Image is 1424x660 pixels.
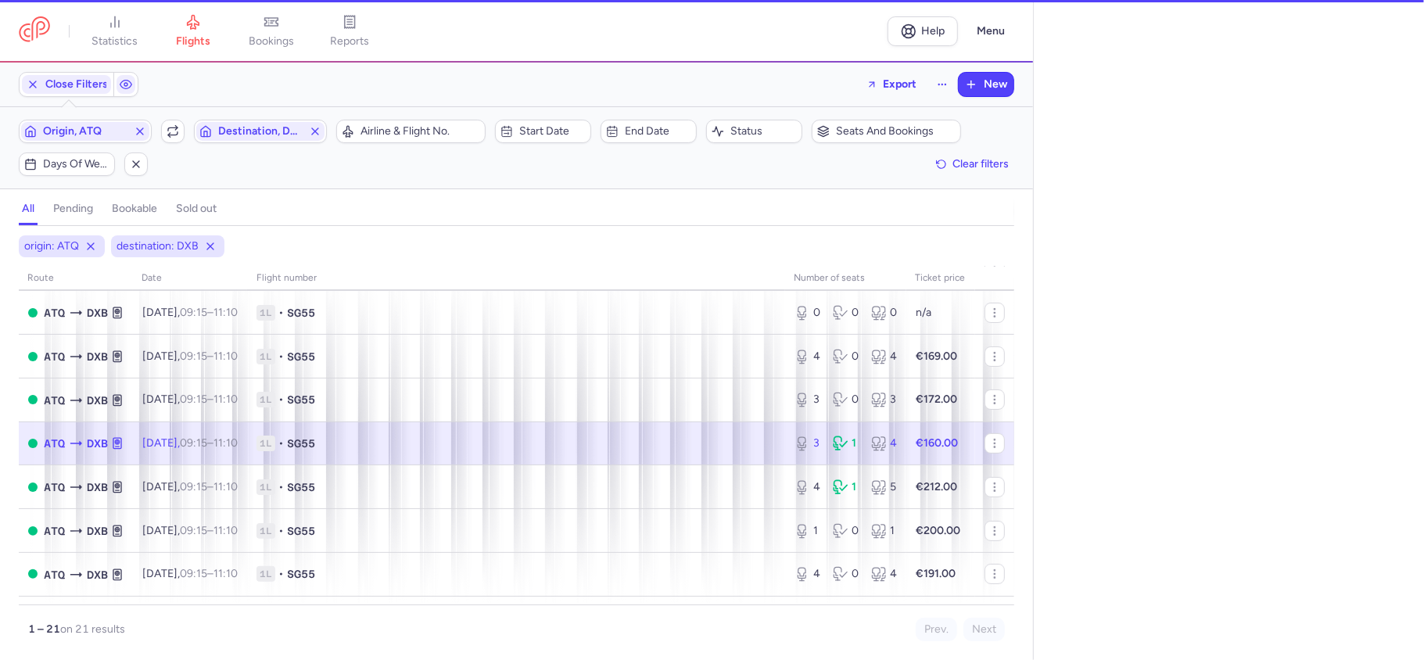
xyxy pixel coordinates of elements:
[44,479,65,496] span: Raja Sansi International Airport, Amritsar, India
[931,152,1014,176] button: Clear filters
[625,125,691,138] span: End date
[256,523,275,539] span: 1L
[256,436,275,451] span: 1L
[213,567,238,580] time: 11:10
[180,350,238,363] span: –
[180,567,238,580] span: –
[213,480,238,493] time: 11:10
[794,349,820,364] div: 4
[44,435,65,452] span: Raja Sansi International Airport, Amritsar, India
[232,14,310,48] a: bookings
[142,480,238,493] span: [DATE],
[28,308,38,317] span: OPEN
[495,120,591,143] button: Start date
[794,566,820,582] div: 4
[916,436,958,450] strong: €160.00
[180,480,207,493] time: 09:15
[967,16,1014,46] button: Menu
[871,566,897,582] div: 4
[142,306,238,319] span: [DATE],
[278,305,284,321] span: •
[856,72,927,97] button: Export
[888,16,958,46] a: Help
[278,566,284,582] span: •
[833,392,859,407] div: 0
[706,120,802,143] button: Status
[87,348,108,365] span: Dubai, Dubai, United Arab Emirates
[76,14,154,48] a: statistics
[871,436,897,451] div: 4
[785,267,906,290] th: number of seats
[180,524,238,537] span: –
[218,125,303,138] span: Destination, DXB
[916,306,931,319] span: n/a
[278,479,284,495] span: •
[176,202,217,216] h4: sold out
[213,436,238,450] time: 11:10
[310,14,389,48] a: reports
[53,202,93,216] h4: pending
[44,522,65,540] span: Raja Sansi International Airport, Amritsar, India
[922,25,945,37] span: Help
[180,350,207,363] time: 09:15
[278,392,284,407] span: •
[176,34,210,48] span: flights
[28,352,38,361] span: OPEN
[871,479,897,495] div: 5
[519,125,586,138] span: Start date
[833,305,859,321] div: 0
[213,350,238,363] time: 11:10
[256,479,275,495] span: 1L
[336,120,486,143] button: Airline & Flight No.
[833,349,859,364] div: 0
[278,349,284,364] span: •
[959,73,1013,96] button: New
[180,524,207,537] time: 09:15
[87,304,108,321] span: Dubai, Dubai, United Arab Emirates
[87,566,108,583] span: DXB
[213,524,238,537] time: 11:10
[916,618,957,641] button: Prev.
[142,567,238,580] span: [DATE],
[180,393,207,406] time: 09:15
[812,120,961,143] button: Seats and bookings
[142,350,238,363] span: [DATE],
[44,392,65,409] span: ATQ
[730,125,797,138] span: Status
[28,439,38,448] span: OPEN
[87,522,108,540] span: DXB
[794,305,820,321] div: 0
[213,306,238,319] time: 11:10
[256,566,275,582] span: 1L
[43,125,127,138] span: Origin, ATQ
[836,125,956,138] span: Seats and bookings
[871,305,897,321] div: 0
[287,479,315,495] span: SG55
[87,479,108,496] span: Dubai, Dubai, United Arab Emirates
[194,120,327,143] button: Destination, DXB
[833,523,859,539] div: 0
[20,73,113,96] button: Close Filters
[180,436,207,450] time: 09:15
[330,34,369,48] span: reports
[287,523,315,539] span: SG55
[287,305,315,321] span: SG55
[25,239,80,254] span: origin: ATQ
[142,393,238,406] span: [DATE],
[916,480,957,493] strong: €212.00
[916,567,956,580] strong: €191.00
[256,349,275,364] span: 1L
[360,125,480,138] span: Airline & Flight No.
[44,566,65,583] span: Raja Sansi International Airport, Amritsar, India
[92,34,138,48] span: statistics
[180,480,238,493] span: –
[87,392,108,409] span: DXB
[142,524,238,537] span: [DATE],
[833,566,859,582] div: 0
[44,348,65,365] span: Raja Sansi International Airport, Amritsar, India
[60,622,125,636] span: on 21 results
[871,392,897,407] div: 3
[247,267,785,290] th: Flight number
[916,350,957,363] strong: €169.00
[278,436,284,451] span: •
